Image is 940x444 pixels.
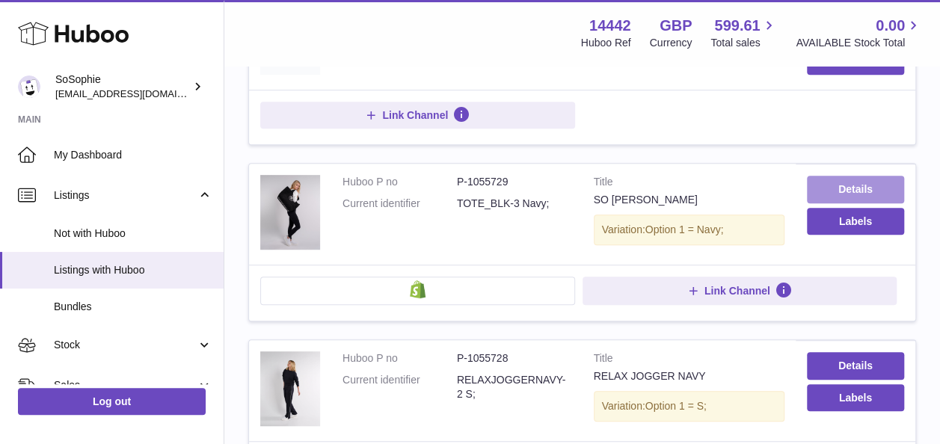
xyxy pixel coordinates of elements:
[410,280,426,298] img: shopify-small.png
[342,175,457,189] dt: Huboo P no
[260,102,575,129] button: Link Channel
[807,384,904,411] button: Labels
[260,351,320,426] img: RELAX JOGGER NAVY
[710,16,777,50] a: 599.61 Total sales
[645,223,724,235] span: Option 1 = Navy;
[54,188,197,203] span: Listings
[807,208,904,235] button: Labels
[457,197,571,211] dd: TOTE_BLK-3 Navy;
[583,277,897,305] button: Link Channel
[876,16,905,36] span: 0.00
[260,175,320,250] img: SO SOPHIE TOTE BLACK
[807,352,904,379] a: Details
[710,36,777,50] span: Total sales
[342,351,457,366] dt: Huboo P no
[581,36,631,50] div: Huboo Ref
[645,400,707,412] span: Option 1 = S;
[55,73,190,101] div: SoSophie
[704,284,770,297] span: Link Channel
[457,175,571,189] dd: P-1055729
[714,16,760,36] span: 599.61
[54,148,212,162] span: My Dashboard
[54,378,197,392] span: Sales
[457,373,571,401] dd: RELAXJOGGERNAVY-2 S;
[650,36,692,50] div: Currency
[660,16,692,36] strong: GBP
[382,108,448,122] span: Link Channel
[18,75,40,98] img: internalAdmin-14442@internal.huboo.com
[18,388,206,415] a: Log out
[54,226,212,241] span: Not with Huboo
[54,338,197,352] span: Stock
[457,351,571,366] dd: P-1055728
[594,369,784,383] div: RELAX JOGGER NAVY
[796,16,922,50] a: 0.00 AVAILABLE Stock Total
[342,197,457,211] dt: Current identifier
[594,215,784,245] div: Variation:
[594,391,784,422] div: Variation:
[342,373,457,401] dt: Current identifier
[589,16,631,36] strong: 14442
[594,175,784,193] strong: Title
[594,351,784,369] strong: Title
[54,263,212,277] span: Listings with Huboo
[796,36,922,50] span: AVAILABLE Stock Total
[54,300,212,314] span: Bundles
[55,87,220,99] span: [EMAIL_ADDRESS][DOMAIN_NAME]
[807,176,904,203] a: Details
[594,193,784,207] div: SO [PERSON_NAME]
